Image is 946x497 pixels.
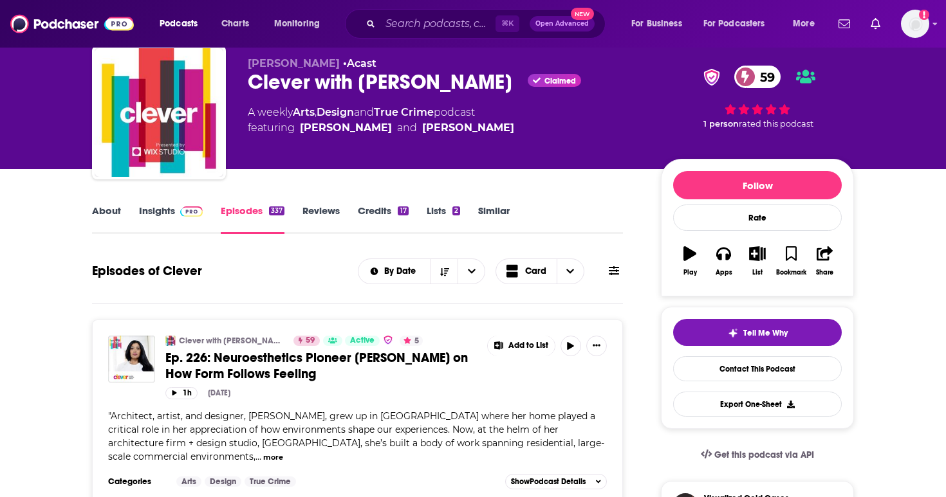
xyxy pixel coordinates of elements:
img: tell me why sparkle [728,328,738,338]
div: A weekly podcast [248,105,514,136]
img: Clever with Amy Devers [165,336,176,346]
button: List [741,238,774,284]
img: Ep. 226: Neuroesthetics Pioneer Suchi Reddy on How Form Follows Feeling [108,336,155,383]
a: InsightsPodchaser Pro [139,204,203,234]
button: ShowPodcast Details [505,474,607,489]
svg: Add a profile image [919,10,929,20]
div: List [752,269,763,276]
a: Show notifications dropdown [866,13,886,35]
div: 17 [398,206,408,215]
a: About [92,204,121,234]
button: Show More Button [488,336,555,356]
span: Charts [221,15,249,33]
span: 59 [306,334,315,347]
a: Clever with [PERSON_NAME] [179,336,285,346]
span: 59 [747,66,781,88]
a: Acast [347,57,376,69]
span: For Podcasters [703,15,765,33]
div: 2 [452,206,460,215]
img: Podchaser Pro [180,206,203,217]
a: Jaime Derringer [422,120,514,136]
span: ... [255,451,261,462]
button: Sort Direction [431,259,458,284]
button: Show profile menu [901,10,929,38]
span: and [354,106,374,118]
h1: Episodes of Clever [92,263,202,279]
div: Play [683,269,697,276]
button: 1h [165,387,198,399]
a: Lists2 [427,204,460,234]
span: Claimed [544,78,576,84]
img: User Profile [901,10,929,38]
a: Similar [478,204,510,234]
div: Search podcasts, credits, & more... [357,9,618,39]
button: more [263,452,283,463]
span: featuring [248,120,514,136]
a: Charts [213,14,257,34]
button: tell me why sparkleTell Me Why [673,319,842,346]
span: Logged in as redsetterpr [901,10,929,38]
div: Rate [673,204,842,231]
button: Share [808,238,842,284]
button: 5 [400,336,423,346]
button: Choose View [496,258,584,284]
img: verified Badge [700,69,724,86]
a: Design [317,106,354,118]
img: Podchaser - Follow, Share and Rate Podcasts [10,12,134,36]
span: " [108,410,604,462]
a: 59 [734,66,781,88]
a: Active [345,336,380,346]
span: Ep. 226: Neuroesthetics Pioneer [PERSON_NAME] on How Form Follows Feeling [165,350,468,382]
a: Episodes337 [221,204,284,234]
button: open menu [784,14,831,34]
span: Tell Me Why [743,328,788,338]
span: Get this podcast via API [714,449,814,460]
span: , [315,106,317,118]
a: Arts [293,106,315,118]
div: [DATE] [208,388,230,397]
span: Open Advanced [535,21,589,27]
span: and [397,120,417,136]
a: Reviews [302,204,340,234]
span: New [571,8,594,20]
a: Show notifications dropdown [833,13,855,35]
button: open menu [151,14,214,34]
button: Open AdvancedNew [530,16,595,32]
span: For Business [631,15,682,33]
a: Credits17 [358,204,408,234]
button: open menu [458,259,485,284]
img: verified Badge [383,334,393,345]
button: open menu [265,14,337,34]
button: open menu [358,267,431,276]
img: Clever with Amy Devers [95,48,223,177]
h2: Choose List sort [358,258,486,284]
span: Monitoring [274,15,320,33]
button: Export One-Sheet [673,392,842,417]
div: 337 [269,206,284,215]
button: Follow [673,171,842,199]
span: [PERSON_NAME] [248,57,340,69]
span: Architect, artist, and designer, [PERSON_NAME], grew up in [GEOGRAPHIC_DATA] where her home playe... [108,410,604,462]
a: Ep. 226: Neuroesthetics Pioneer [PERSON_NAME] on How Form Follows Feeling [165,350,478,382]
span: Podcasts [160,15,198,33]
a: Amy Devers [300,120,392,136]
span: Active [350,334,375,347]
span: Card [525,267,546,276]
a: Design [205,476,241,487]
a: 59 [293,336,320,346]
span: By Date [384,267,420,276]
span: 1 person [703,119,739,129]
span: ⌘ K [496,15,519,32]
button: open menu [622,14,698,34]
button: Show More Button [586,336,607,356]
a: Contact This Podcast [673,356,842,381]
button: Bookmark [774,238,808,284]
button: Apps [707,238,740,284]
a: Arts [176,476,201,487]
button: Play [673,238,707,284]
